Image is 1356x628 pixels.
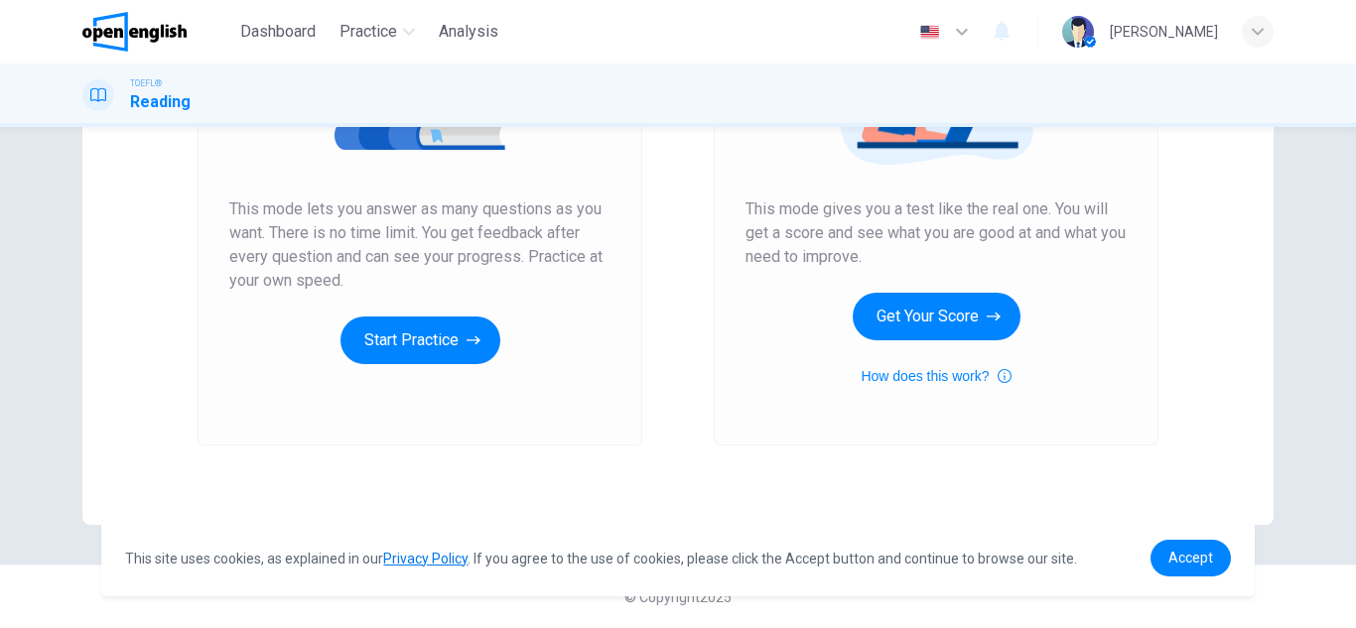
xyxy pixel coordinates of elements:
[101,520,1254,596] div: cookieconsent
[232,14,324,50] button: Dashboard
[746,197,1127,269] span: This mode gives you a test like the real one. You will get a score and see what you are good at a...
[130,90,191,114] h1: Reading
[1062,16,1094,48] img: Profile picture
[1151,540,1231,576] a: dismiss cookie message
[917,25,942,40] img: en
[125,551,1077,566] span: This site uses cookies, as explained in our . If you agree to the use of cookies, please click th...
[240,20,316,44] span: Dashboard
[1168,550,1213,565] span: Accept
[439,20,498,44] span: Analysis
[82,12,232,52] a: OpenEnglish logo
[624,589,732,605] span: © Copyright 2025
[431,14,506,50] button: Analysis
[383,551,468,566] a: Privacy Policy
[332,14,423,50] button: Practice
[130,76,162,90] span: TOEFL®
[339,20,397,44] span: Practice
[853,293,1020,340] button: Get Your Score
[1110,20,1218,44] div: [PERSON_NAME]
[82,12,187,52] img: OpenEnglish logo
[340,316,500,364] button: Start Practice
[861,364,1011,388] button: How does this work?
[229,197,610,293] span: This mode lets you answer as many questions as you want. There is no time limit. You get feedback...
